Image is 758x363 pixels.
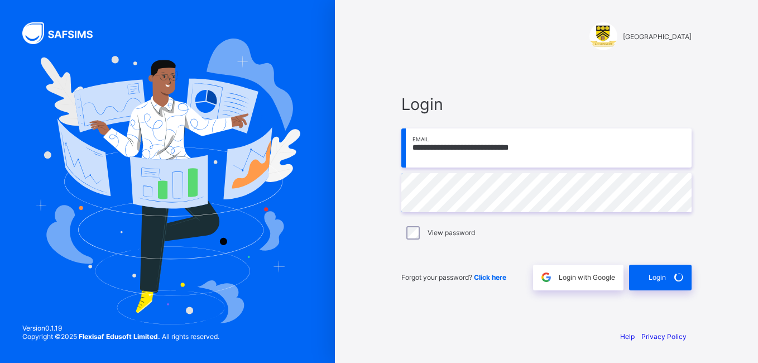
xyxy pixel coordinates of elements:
span: Login [401,94,692,114]
label: View password [428,228,475,237]
img: Hero Image [35,39,300,324]
a: Click here [474,273,506,281]
a: Privacy Policy [641,332,687,341]
span: [GEOGRAPHIC_DATA] [623,32,692,41]
span: Copyright © 2025 All rights reserved. [22,332,219,341]
span: Forgot your password? [401,273,506,281]
strong: Flexisaf Edusoft Limited. [79,332,160,341]
img: google.396cfc9801f0270233282035f929180a.svg [540,271,553,284]
a: Help [620,332,635,341]
span: Version 0.1.19 [22,324,219,332]
img: SAFSIMS Logo [22,22,106,44]
span: Login with Google [559,273,615,281]
span: Login [649,273,666,281]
